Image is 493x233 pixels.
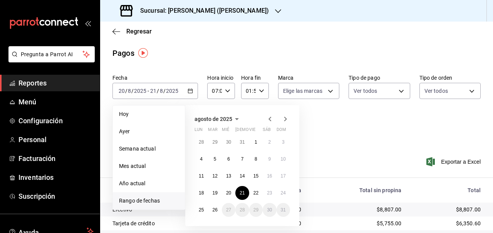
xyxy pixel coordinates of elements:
[263,127,271,135] abbr: sábado
[281,207,286,213] abbr: 31 de agosto de 2025
[263,135,276,149] button: 2 de agosto de 2025
[112,220,241,227] div: Tarjeta de crédito
[354,87,377,95] span: Ver todos
[240,190,245,196] abbr: 21 de agosto de 2025
[119,127,179,136] span: Ayer
[222,169,235,183] button: 13 de agosto de 2025
[277,152,290,166] button: 10 de agosto de 2025
[267,173,272,179] abbr: 16 de agosto de 2025
[119,145,179,153] span: Semana actual
[235,203,249,217] button: 28 de agosto de 2025
[277,169,290,183] button: 17 de agosto de 2025
[277,127,286,135] abbr: domingo
[148,88,149,94] span: -
[5,56,95,64] a: Pregunta a Parrot AI
[235,152,249,166] button: 7 de agosto de 2025
[166,88,179,94] input: ----
[428,157,481,166] button: Exportar a Excel
[222,203,235,217] button: 27 de agosto de 2025
[222,127,229,135] abbr: miércoles
[157,88,159,94] span: /
[414,206,481,213] div: $8,807.00
[253,190,258,196] abbr: 22 de agosto de 2025
[414,187,481,193] div: Total
[134,88,147,94] input: ----
[235,135,249,149] button: 31 de julio de 2025
[119,179,179,188] span: Año actual
[263,203,276,217] button: 30 de agosto de 2025
[255,139,257,145] abbr: 1 de agosto de 2025
[18,97,94,107] span: Menú
[195,186,208,200] button: 18 de agosto de 2025
[195,127,203,135] abbr: lunes
[281,156,286,162] abbr: 10 de agosto de 2025
[8,46,95,62] button: Pregunta a Parrot AI
[263,186,276,200] button: 23 de agosto de 2025
[208,135,221,149] button: 29 de julio de 2025
[314,187,401,193] div: Total sin propina
[249,203,263,217] button: 29 de agosto de 2025
[226,207,231,213] abbr: 27 de agosto de 2025
[18,172,94,183] span: Inventarios
[214,156,216,162] abbr: 5 de agosto de 2025
[138,48,148,58] img: Tooltip marker
[85,20,91,26] button: open_drawer_menu
[235,127,281,135] abbr: jueves
[119,110,179,118] span: Hoy
[212,173,217,179] abbr: 12 de agosto de 2025
[226,139,231,145] abbr: 30 de julio de 2025
[208,169,221,183] button: 12 de agosto de 2025
[222,135,235,149] button: 30 de julio de 2025
[150,88,157,94] input: --
[208,152,221,166] button: 5 de agosto de 2025
[268,139,271,145] abbr: 2 de agosto de 2025
[134,6,269,15] h3: Sucursal: [PERSON_NAME] ([PERSON_NAME])
[195,203,208,217] button: 25 de agosto de 2025
[249,152,263,166] button: 8 de agosto de 2025
[424,87,448,95] span: Ver todos
[241,75,269,80] label: Hora fin
[195,116,232,122] span: agosto de 2025
[18,153,94,164] span: Facturación
[112,75,198,80] label: Fecha
[235,186,249,200] button: 21 de agosto de 2025
[227,156,230,162] abbr: 6 de agosto de 2025
[126,28,152,35] span: Regresar
[18,116,94,126] span: Configuración
[283,87,322,95] span: Elige las marcas
[119,197,179,205] span: Rango de fechas
[255,156,257,162] abbr: 8 de agosto de 2025
[222,186,235,200] button: 20 de agosto de 2025
[207,75,235,80] label: Hora inicio
[127,88,131,94] input: --
[282,139,285,145] abbr: 3 de agosto de 2025
[195,169,208,183] button: 11 de agosto de 2025
[195,152,208,166] button: 4 de agosto de 2025
[212,207,217,213] abbr: 26 de agosto de 2025
[249,169,263,183] button: 15 de agosto de 2025
[125,88,127,94] span: /
[240,139,245,145] abbr: 31 de julio de 2025
[212,139,217,145] abbr: 29 de julio de 2025
[281,190,286,196] abbr: 24 de agosto de 2025
[112,28,152,35] button: Regresar
[200,156,203,162] abbr: 4 de agosto de 2025
[249,127,255,135] abbr: viernes
[419,75,481,80] label: Tipo de orden
[208,186,221,200] button: 19 de agosto de 2025
[18,191,94,201] span: Suscripción
[267,190,272,196] abbr: 23 de agosto de 2025
[414,220,481,227] div: $6,350.60
[159,88,163,94] input: --
[349,75,410,80] label: Tipo de pago
[163,88,166,94] span: /
[199,190,204,196] abbr: 18 de agosto de 2025
[278,75,339,80] label: Marca
[112,47,134,59] div: Pagos
[277,203,290,217] button: 31 de agosto de 2025
[253,207,258,213] abbr: 29 de agosto de 2025
[240,207,245,213] abbr: 28 de agosto de 2025
[119,162,179,170] span: Mes actual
